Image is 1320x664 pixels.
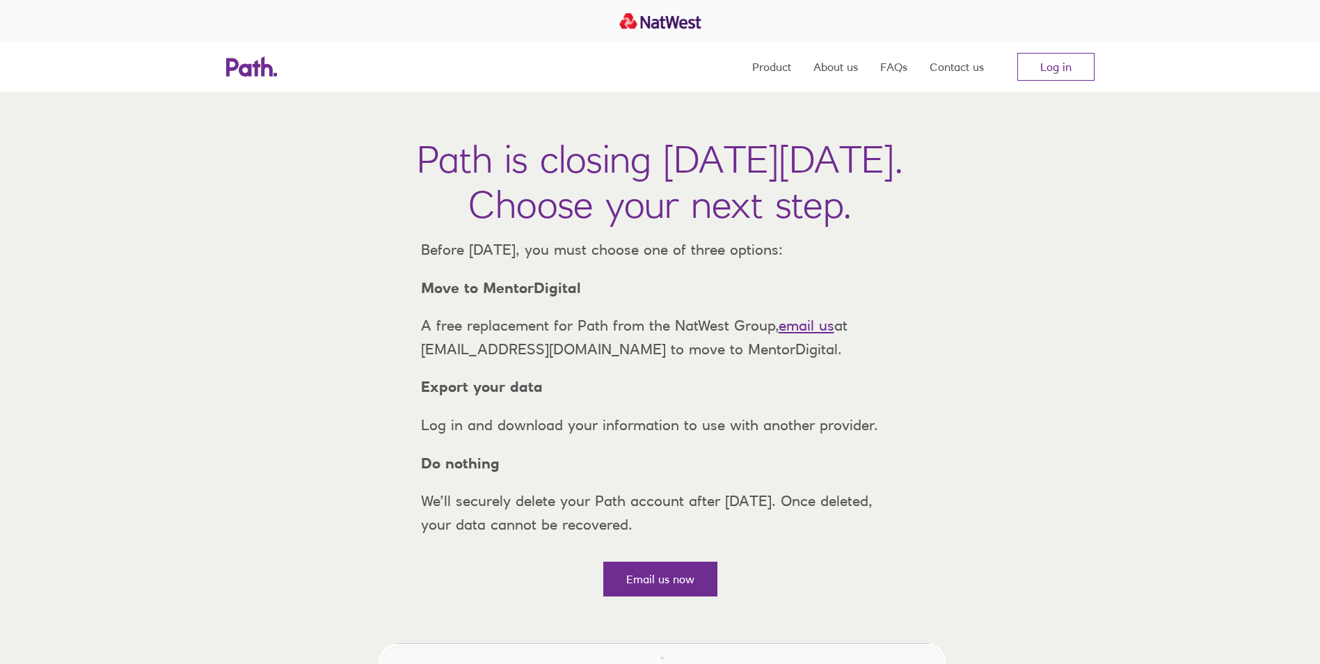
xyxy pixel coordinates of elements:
p: A free replacement for Path from the NatWest Group, at [EMAIL_ADDRESS][DOMAIN_NAME] to move to Me... [410,314,911,361]
a: Product [752,42,791,92]
p: Log in and download your information to use with another provider. [410,413,911,437]
strong: Export your data [421,378,543,395]
a: Log in [1017,53,1095,81]
a: email us [779,317,834,334]
p: Before [DATE], you must choose one of three options: [410,238,911,262]
a: About us [813,42,858,92]
p: We’ll securely delete your Path account after [DATE]. Once deleted, your data cannot be recovered. [410,489,911,536]
a: FAQs [880,42,907,92]
a: Email us now [603,562,717,596]
h1: Path is closing [DATE][DATE]. Choose your next step. [417,136,903,227]
strong: Do nothing [421,454,500,472]
strong: Move to MentorDigital [421,279,581,297]
a: Contact us [930,42,984,92]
